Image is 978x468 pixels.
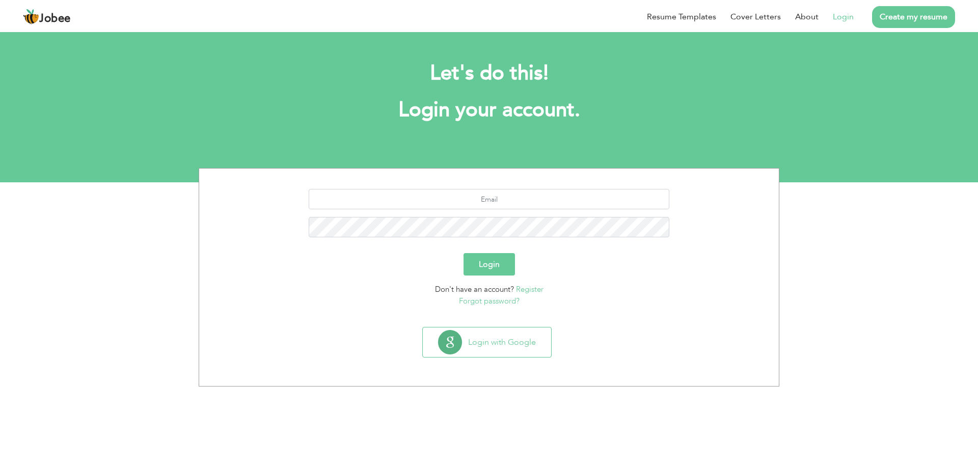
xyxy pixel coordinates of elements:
button: Login with Google [423,327,551,357]
a: About [795,11,819,23]
a: Login [833,11,854,23]
span: Don't have an account? [435,284,514,294]
a: Register [516,284,544,294]
a: Cover Letters [730,11,781,23]
a: Forgot password? [459,296,520,306]
button: Login [464,253,515,276]
span: Jobee [39,13,71,24]
img: jobee.io [23,9,39,25]
input: Email [309,189,670,209]
a: Jobee [23,9,71,25]
a: Resume Templates [647,11,716,23]
h1: Login your account. [214,97,764,123]
h2: Let's do this! [214,60,764,87]
a: Create my resume [872,6,955,28]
